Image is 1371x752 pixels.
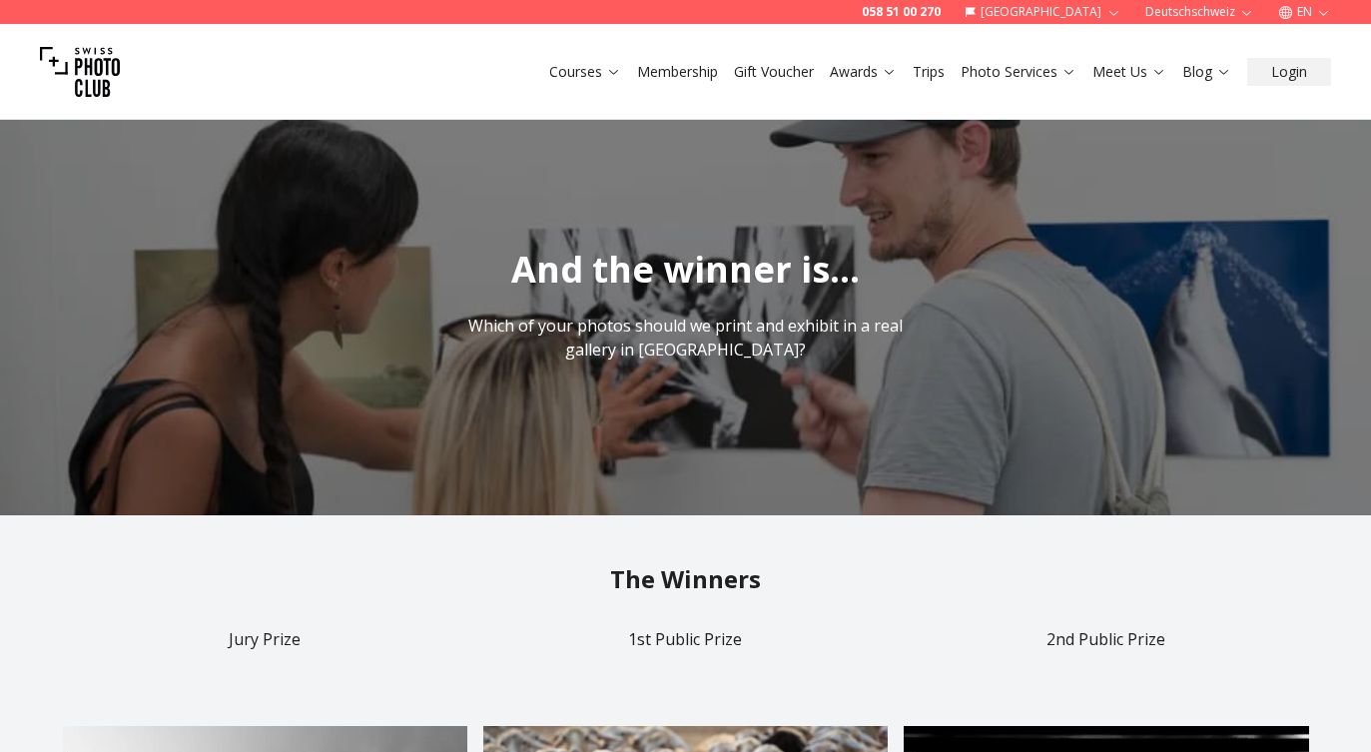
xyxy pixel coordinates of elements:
[1084,58,1174,86] button: Meet Us
[1092,62,1166,82] a: Meet Us
[822,58,905,86] button: Awards
[1247,58,1331,86] button: Login
[913,62,945,82] a: Trips
[1182,62,1231,82] a: Blog
[862,4,941,20] a: 058 51 00 270
[726,58,822,86] button: Gift Voucher
[1174,58,1239,86] button: Blog
[63,563,1309,595] h2: The Winners
[541,58,629,86] button: Courses
[961,62,1076,82] a: Photo Services
[830,62,897,82] a: Awards
[734,62,814,82] a: Gift Voucher
[63,627,467,651] h4: Jury Prize
[483,627,888,651] h4: 1st Public Prize
[629,58,726,86] button: Membership
[905,58,953,86] button: Trips
[462,314,910,362] p: Which of your photos should we print and exhibit in a real gallery in [GEOGRAPHIC_DATA]?
[40,32,120,112] img: Swiss photo club
[953,58,1084,86] button: Photo Services
[904,627,1308,651] h4: 2nd Public Prize
[549,62,621,82] a: Courses
[637,62,718,82] a: Membership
